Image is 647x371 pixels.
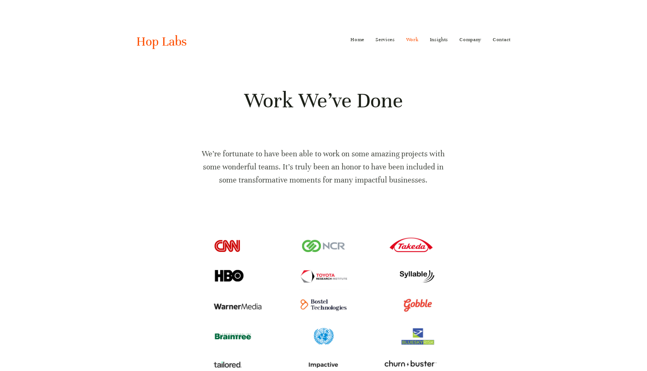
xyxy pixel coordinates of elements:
a: Work [406,34,419,46]
a: Home [350,34,364,46]
p: We’re fortunate to have been able to work on some amazing projects with some wonderful teams. It’... [201,147,446,187]
a: Contact [493,34,511,46]
a: Hop Labs [136,34,187,49]
a: Insights [430,34,449,46]
h1: Work We’ve Done [201,87,446,114]
a: Services [376,34,395,46]
a: Company [459,34,482,46]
